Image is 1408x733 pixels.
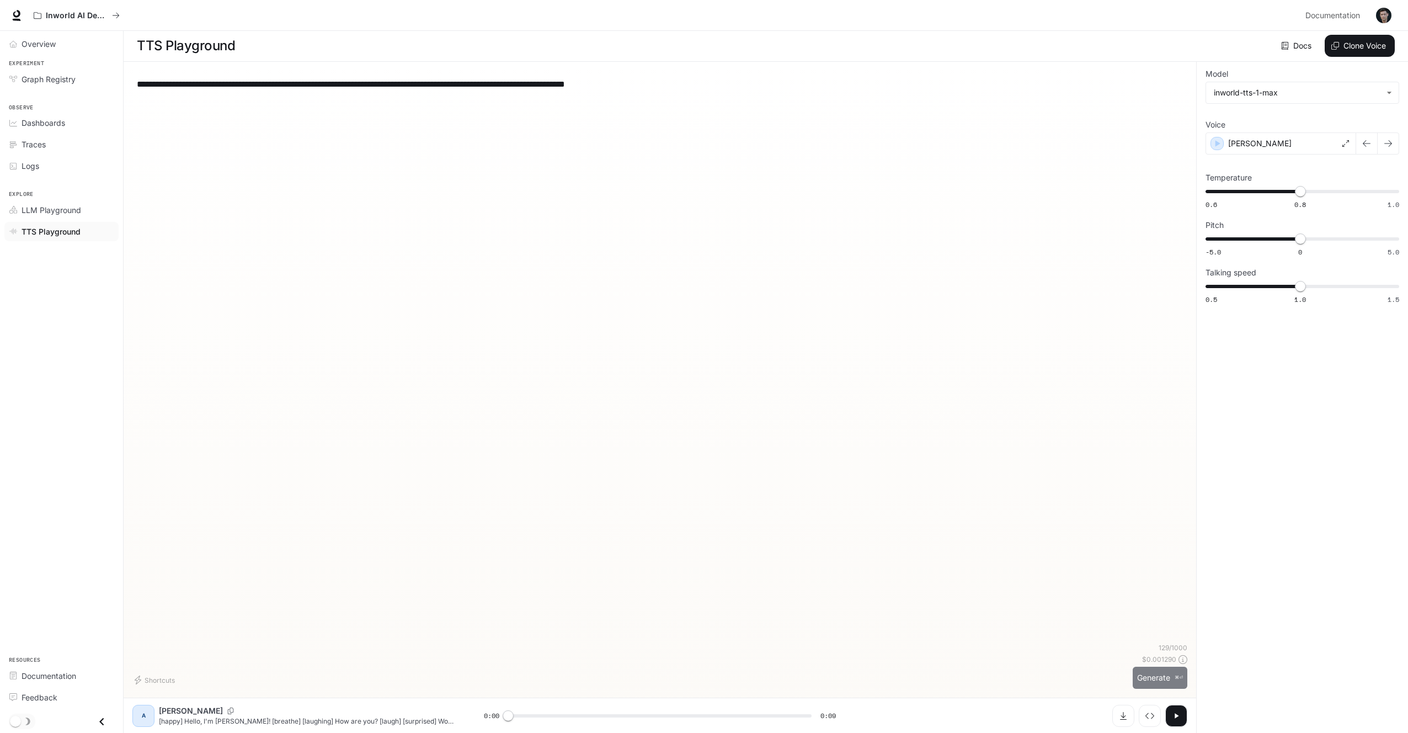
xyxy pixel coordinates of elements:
p: Temperature [1206,174,1252,182]
span: Dark mode toggle [10,715,21,727]
button: Inspect [1139,705,1161,727]
span: 0:09 [820,710,836,721]
button: Close drawer [89,710,114,733]
span: Graph Registry [22,73,76,85]
a: Dashboards [4,113,119,132]
a: TTS Playground [4,222,119,241]
a: Feedback [4,688,119,707]
a: Graph Registry [4,70,119,89]
a: Documentation [4,666,119,686]
span: Logs [22,160,39,172]
button: Download audio [1112,705,1134,727]
span: -5.0 [1206,247,1221,257]
div: inworld-tts-1-max [1214,87,1381,98]
button: All workspaces [29,4,125,26]
span: Feedback [22,692,57,703]
span: Dashboards [22,117,65,129]
a: Docs [1279,35,1316,57]
a: Traces [4,135,119,154]
p: Pitch [1206,221,1224,229]
span: 1.5 [1388,295,1399,304]
span: 0:00 [484,710,499,721]
span: Documentation [22,670,76,682]
p: Voice [1206,121,1225,129]
a: Overview [4,34,119,54]
p: Inworld AI Demos [46,11,108,20]
button: Copy Voice ID [223,708,238,714]
button: Clone Voice [1325,35,1395,57]
span: 0.6 [1206,200,1217,209]
p: $ 0.001290 [1142,655,1176,664]
span: 0 [1298,247,1302,257]
span: 0.8 [1294,200,1306,209]
span: 0.5 [1206,295,1217,304]
p: Talking speed [1206,269,1256,277]
span: Overview [22,38,56,50]
p: [PERSON_NAME] [159,705,223,716]
p: [PERSON_NAME] [1228,138,1292,149]
span: TTS Playground [22,226,81,237]
span: 5.0 [1388,247,1399,257]
p: [happy] Hello, I'm [PERSON_NAME]! [breathe] [laughing] How are you? [laugh] [surprised] Wow! I'm ... [159,716,457,726]
button: Generate⌘⏎ [1133,667,1187,689]
img: User avatar [1376,8,1391,23]
h1: TTS Playground [137,35,235,57]
a: Logs [4,156,119,176]
span: 1.0 [1388,200,1399,209]
span: Documentation [1305,9,1360,23]
button: User avatar [1373,4,1395,26]
span: 1.0 [1294,295,1306,304]
button: Shortcuts [132,671,179,689]
p: 129 / 1000 [1159,643,1187,652]
p: Model [1206,70,1228,78]
p: ⌘⏎ [1175,674,1183,681]
span: LLM Playground [22,204,81,216]
span: Traces [22,139,46,150]
div: inworld-tts-1-max [1206,82,1399,103]
a: Documentation [1301,4,1368,26]
div: A [135,707,152,725]
a: LLM Playground [4,200,119,220]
